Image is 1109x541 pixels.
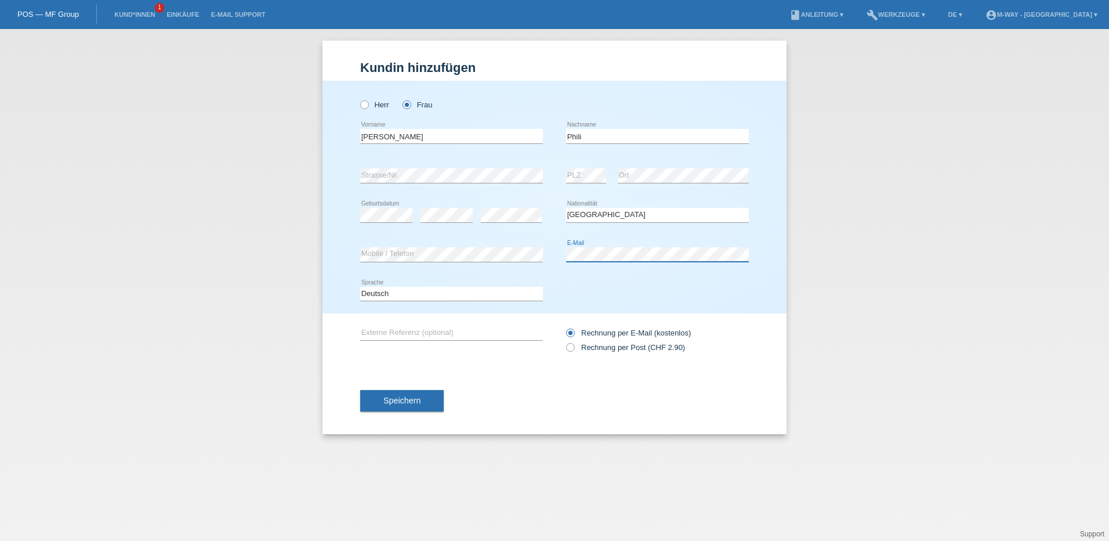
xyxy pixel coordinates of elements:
i: account_circle [985,9,997,21]
a: bookAnleitung ▾ [784,11,849,18]
span: Speichern [383,396,421,405]
a: Support [1080,530,1104,538]
a: E-Mail Support [205,11,271,18]
button: Speichern [360,390,444,412]
a: buildWerkzeuge ▾ [861,11,931,18]
a: account_circlem-way - [GEOGRAPHIC_DATA] ▾ [980,11,1103,18]
a: POS — MF Group [17,10,79,19]
input: Frau [403,100,410,108]
a: Einkäufe [161,11,205,18]
label: Herr [360,100,389,109]
label: Rechnung per Post (CHF 2.90) [566,343,685,352]
i: build [867,9,878,21]
a: Kund*innen [108,11,161,18]
label: Frau [403,100,432,109]
span: 1 [155,3,164,13]
i: book [789,9,801,21]
label: Rechnung per E-Mail (kostenlos) [566,329,691,337]
h1: Kundin hinzufügen [360,60,749,75]
input: Rechnung per Post (CHF 2.90) [566,343,574,358]
a: DE ▾ [943,11,968,18]
input: Herr [360,100,368,108]
input: Rechnung per E-Mail (kostenlos) [566,329,574,343]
